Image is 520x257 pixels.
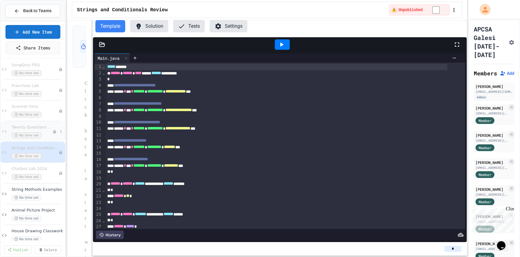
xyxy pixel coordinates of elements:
span: No time set [12,70,41,76]
div: 25 [94,212,102,218]
div: 7 [94,101,102,107]
div: 12 [94,132,102,138]
span: No time set [12,91,41,97]
span: Chatbot Lab 2024 [12,166,58,172]
div: 10 [94,119,102,126]
div: 23 [94,200,102,206]
div: 27 [94,224,102,230]
div: 2 [94,70,102,77]
span: Fold line [102,188,105,193]
button: Tests [173,20,205,32]
div: [EMAIL_ADDRESS][DOMAIN_NAME] [476,165,507,170]
div: Unpublished [58,171,63,175]
div: Main.java [94,55,122,61]
button: Settings [210,20,247,32]
span: Twenty Questions Lab [12,125,52,130]
div: ⚠️ Students cannot see this content! Click the toggle to publish it and make it visible to your c... [389,5,450,15]
h1: APCSA Galesi [DATE]-[DATE] [474,25,506,59]
button: Add [500,70,514,76]
div: History [96,230,124,239]
h2: Members [474,69,497,78]
div: 20 [94,181,102,187]
span: Scanner Intro [12,104,58,109]
input: publish toggle [425,6,447,14]
iframe: chat widget [469,206,514,232]
div: [PERSON_NAME] [476,105,507,111]
div: [EMAIL_ADDRESS][DOMAIN_NAME] [476,247,507,251]
iframe: chat widget [494,233,514,251]
div: Chat with us now!Close [2,2,42,39]
div: [PERSON_NAME] [476,160,507,165]
div: 13 [94,138,102,144]
div: Unpublished [58,88,63,92]
a: Delete [34,245,62,254]
span: Fold line [102,218,105,223]
span: | [517,70,520,77]
span: Member [479,145,491,150]
div: 18 [94,169,102,175]
span: Franchise Lab [12,83,58,89]
div: 14 [94,144,102,151]
span: No time set [12,236,41,242]
span: ⚠️ Unpublished [392,8,423,13]
span: Fold line [102,64,105,69]
span: SongQuiz FRQ [12,63,58,68]
div: [PERSON_NAME] [476,84,513,89]
span: Member [479,172,491,177]
div: 26 [94,218,102,224]
div: 11 [94,126,102,132]
div: 3 [94,76,102,82]
span: No time set [12,215,41,221]
div: Unpublished [58,67,63,71]
div: [PERSON_NAME] [476,186,507,192]
div: 24 [94,206,102,212]
div: 21 [94,187,102,194]
a: Publish [4,245,32,254]
button: Solution [130,20,168,32]
div: My Account [473,2,492,16]
div: [EMAIL_ADDRESS][DOMAIN_NAME] [476,138,507,143]
div: Main.java [94,53,130,63]
a: Share Items [5,41,60,54]
div: 9 [94,114,102,120]
span: Member [479,199,491,205]
div: 1 [94,64,102,70]
div: 4 [94,82,102,89]
div: Admin [476,95,487,100]
div: [EMAIL_ADDRESS][DOMAIN_NAME] [476,111,507,116]
div: 8 [94,107,102,114]
span: Back to Teams [23,8,51,14]
div: Unpublished [52,129,57,134]
div: [PERSON_NAME] [476,241,507,246]
button: Template [95,20,125,32]
div: 15 [94,150,102,157]
span: No time set [12,153,41,159]
div: Unpublished [58,150,63,154]
div: [EMAIL_ADDRESS][DOMAIN_NAME] [476,89,513,94]
span: Member [479,118,491,123]
div: 5 [94,89,102,95]
button: More options [58,128,64,135]
span: Fold line [102,71,105,75]
div: 17 [94,163,102,169]
span: House Drawing Classwork [12,229,64,234]
span: Animal Picture Project [12,208,64,213]
a: Add New Item [5,25,60,39]
div: [PERSON_NAME] [476,132,507,138]
div: 6 [94,95,102,101]
div: Unpublished [58,109,63,113]
span: String Methods Examples [12,187,64,192]
div: [EMAIL_ADDRESS][DOMAIN_NAME] [476,192,507,197]
button: Back to Teams [5,4,60,17]
span: No time set [12,174,41,180]
div: 16 [94,157,102,163]
span: No time set [12,112,41,118]
div: 19 [94,175,102,181]
span: Strings and Conditionals Review [77,6,168,14]
span: No time set [12,132,41,138]
span: Strings and Conditionals Review [12,146,58,151]
span: No time set [12,195,41,201]
button: Assignment Settings [508,38,515,45]
div: 22 [94,193,102,200]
